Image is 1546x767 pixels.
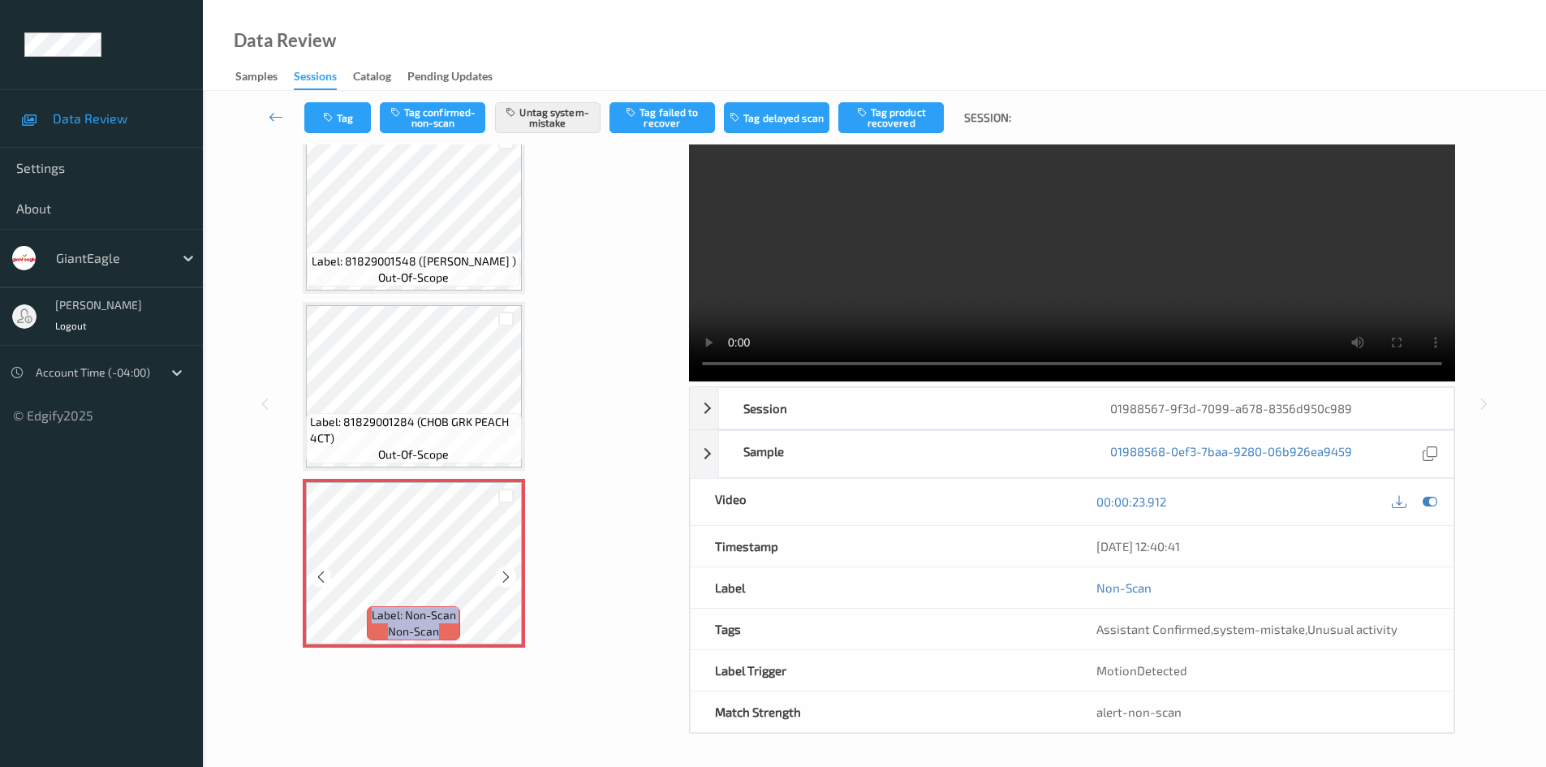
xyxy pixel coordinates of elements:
span: Assistant Confirmed [1096,622,1211,636]
span: , , [1096,622,1397,636]
span: out-of-scope [378,269,449,286]
button: Tag [304,102,371,133]
span: system-mistake [1213,622,1305,636]
div: Sessions [294,68,337,90]
div: Label [691,567,1072,608]
div: alert-non-scan [1096,704,1429,720]
a: Pending Updates [407,66,509,88]
div: 01988567-9f3d-7099-a678-8356d950c989 [1086,388,1453,429]
div: Session [719,388,1086,429]
div: Data Review [234,32,336,49]
div: Match Strength [691,692,1072,732]
span: out-of-scope [378,446,449,463]
div: Catalog [353,68,391,88]
div: Label Trigger [691,650,1072,691]
div: Sample [719,431,1086,477]
span: Label: 81829001548 ([PERSON_NAME] ) [312,253,516,269]
div: Video [691,479,1072,525]
button: Tag product recovered [838,102,944,133]
span: Label: Non-Scan [372,607,456,623]
button: Tag failed to recover [609,102,715,133]
div: Sample01988568-0ef3-7baa-9280-06b926ea9459 [690,430,1454,478]
div: [DATE] 12:40:41 [1096,538,1429,554]
a: Sessions [294,66,353,90]
div: Samples [235,68,278,88]
button: Untag system-mistake [495,102,601,133]
a: 00:00:23.912 [1096,493,1166,510]
span: Unusual activity [1307,622,1397,636]
span: Session: [964,110,1011,126]
a: 01988568-0ef3-7baa-9280-06b926ea9459 [1110,443,1352,465]
div: Session01988567-9f3d-7099-a678-8356d950c989 [690,387,1454,429]
button: Tag confirmed-non-scan [380,102,485,133]
button: Tag delayed scan [724,102,829,133]
div: MotionDetected [1072,650,1453,691]
div: Pending Updates [407,68,493,88]
span: non-scan [388,623,439,640]
div: Timestamp [691,526,1072,567]
a: Non-Scan [1096,580,1152,596]
div: Tags [691,609,1072,649]
span: Label: 81829001284 (CHOB GRK PEACH 4CT) [310,414,518,446]
a: Catalog [353,66,407,88]
a: Samples [235,66,294,88]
